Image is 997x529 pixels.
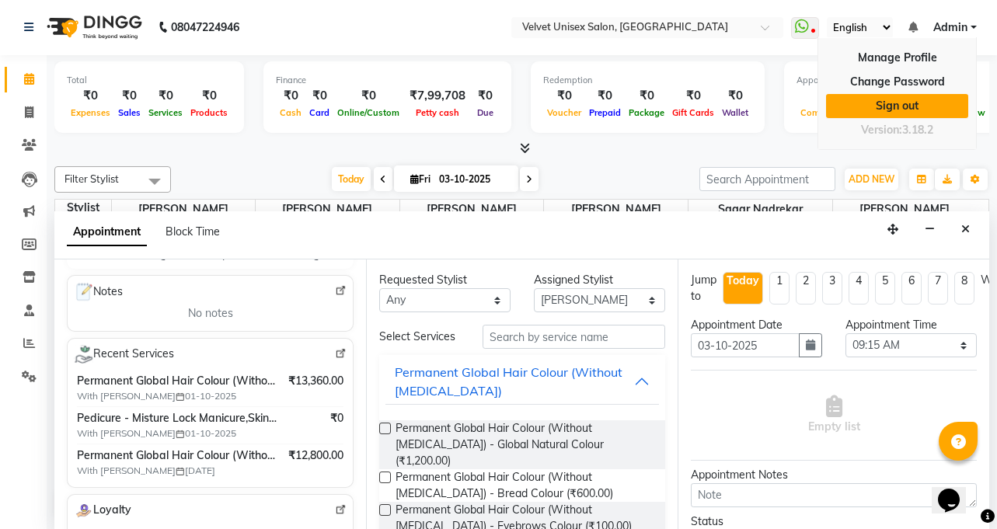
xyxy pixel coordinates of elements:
span: [PERSON_NAME] [256,200,399,219]
span: Gift Cards [668,107,718,118]
span: Appointment [67,218,147,246]
span: Prepaid [585,107,625,118]
span: Pedicure - Misture Lock Manicure,Skin - Threading,Peel Of Waxing - Upperlip,Skin - Chin,Pedicure ... [77,410,277,426]
span: ADD NEW [849,173,894,185]
span: [PERSON_NAME] [112,200,256,219]
div: ₹0 [276,87,305,105]
span: Cash [276,107,305,118]
div: 0 [797,87,849,105]
span: Expenses [67,107,114,118]
span: Admin [933,19,967,36]
div: ₹0 [67,87,114,105]
span: Permanent Global Hair Colour (Without [MEDICAL_DATA]) - Global Natural Colour [77,447,277,464]
span: Block Time [166,224,220,238]
div: ₹0 [585,87,625,105]
div: Permanent Global Hair Colour (Without [MEDICAL_DATA]) [395,363,634,400]
span: Permanent Global Hair Colour (Without [MEDICAL_DATA]) - Global Natural Colour,Protein Treatment -... [77,373,277,389]
li: 4 [849,272,869,305]
li: 2 [796,272,816,305]
img: logo [40,5,146,49]
div: Today [727,273,759,289]
li: 3 [822,272,842,305]
div: Appointment Date [691,317,822,333]
span: sagar nadrekar [688,200,832,219]
button: ADD NEW [845,169,898,190]
span: With [PERSON_NAME] 01-10-2025 [77,426,271,440]
span: Completed [797,107,849,118]
div: ₹0 [305,87,333,105]
iframe: chat widget [932,467,981,513]
span: Services [145,107,187,118]
span: No notes [188,305,233,322]
div: Appointment Notes [691,467,977,483]
div: Version:3.18.2 [826,119,968,141]
div: Stylist [55,200,111,216]
span: Products [187,107,232,118]
b: 08047224946 [171,5,239,49]
div: Finance [276,74,499,87]
li: 6 [901,272,922,305]
span: Permanent Global Hair Colour (Without [MEDICAL_DATA]) - Bread Colour (₹600.00) [396,469,653,502]
input: Search by service name [483,325,665,349]
span: Today [332,167,371,191]
span: ₹0 [330,410,343,426]
span: Empty list [808,395,860,435]
span: Voucher [543,107,585,118]
div: ₹0 [668,87,718,105]
span: Loyalty [74,501,131,520]
span: Package [625,107,668,118]
div: ₹0 [187,87,232,105]
div: ₹0 [625,87,668,105]
li: 7 [928,272,948,305]
span: Online/Custom [333,107,403,118]
a: Manage Profile [826,46,968,70]
span: Wallet [718,107,752,118]
div: ₹0 [718,87,752,105]
div: Appointment [797,74,989,87]
span: Sales [114,107,145,118]
span: Notes [74,282,123,302]
div: ₹0 [114,87,145,105]
a: Sign out [826,94,968,118]
div: Appointment Time [845,317,977,333]
button: Close [954,218,977,242]
div: ₹0 [543,87,585,105]
span: [PERSON_NAME] [400,200,544,219]
span: Filter Stylist [64,172,119,185]
span: Recent Services [74,345,174,364]
span: ₹12,800.00 [288,447,343,464]
span: With [PERSON_NAME] [DATE] [77,464,271,478]
li: 5 [875,272,895,305]
div: Requested Stylist [379,272,511,288]
li: 1 [769,272,790,305]
input: yyyy-mm-dd [691,333,800,357]
input: Search Appointment [699,167,835,191]
span: ₹13,360.00 [288,373,343,389]
a: Change Password [826,70,968,94]
button: Permanent Global Hair Colour (Without [MEDICAL_DATA]) [385,358,659,405]
div: Assigned Stylist [534,272,665,288]
div: Select Services [368,329,471,345]
span: Card [305,107,333,118]
div: ₹0 [333,87,403,105]
input: 2025-10-03 [434,168,512,191]
li: 8 [954,272,974,305]
div: Jump to [691,272,716,305]
span: With [PERSON_NAME] 01-10-2025 [77,389,271,403]
span: Due [473,107,497,118]
span: [PERSON_NAME] [544,200,688,219]
div: Redemption [543,74,752,87]
div: Total [67,74,232,87]
div: ₹0 [145,87,187,105]
span: [PERSON_NAME] [833,200,977,219]
span: Fri [406,173,434,185]
div: ₹0 [472,87,499,105]
span: Permanent Global Hair Colour (Without [MEDICAL_DATA]) - Global Natural Colour (₹1,200.00) [396,420,653,469]
span: Petty cash [412,107,463,118]
div: ₹7,99,708 [403,87,472,105]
